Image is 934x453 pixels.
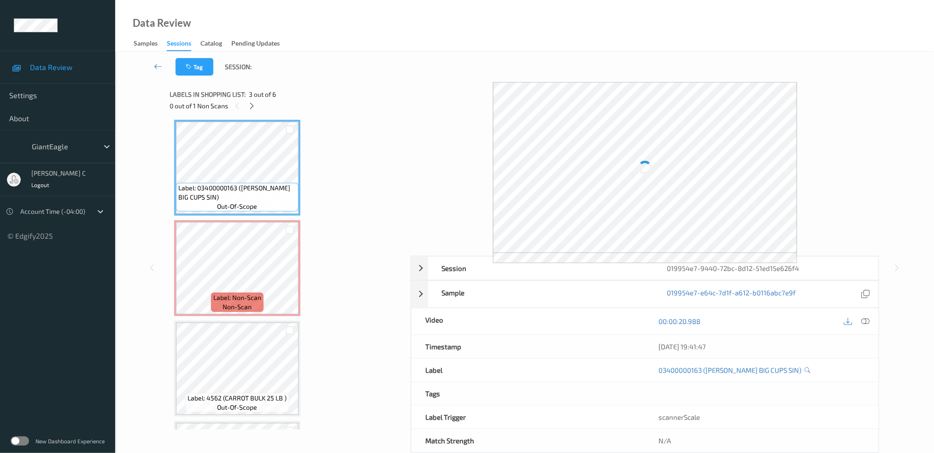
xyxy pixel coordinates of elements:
div: scannerScale [645,406,879,429]
div: Catalog [200,39,222,50]
span: Labels in shopping list: [170,90,246,99]
div: Label Trigger [411,406,645,429]
span: out-of-scope [217,403,258,412]
div: Match Strength [411,429,645,452]
div: Samples [134,39,158,50]
a: Catalog [200,37,231,50]
span: Label: Non-Scan [213,293,261,302]
a: Pending Updates [231,37,289,50]
div: Session019954e7-9440-72bc-8d12-51ed15e626f4 [411,256,879,280]
span: Session: [225,62,252,71]
div: [DATE] 19:41:47 [659,342,865,351]
div: Session [428,257,653,280]
a: 019954e7-e64c-7d1f-a612-b0116abc7e9f [667,288,796,300]
div: Data Review [133,18,191,28]
div: Timestamp [411,335,645,358]
a: 00:00:20.988 [659,317,701,326]
div: 019954e7-9440-72bc-8d12-51ed15e626f4 [653,257,879,280]
div: Label [411,359,645,382]
div: Video [411,308,645,335]
div: Tags [411,382,645,405]
span: Label: 03400000163 ([PERSON_NAME] BIG CUPS SIN) [178,183,296,202]
span: 3 out of 6 [249,90,276,99]
span: Label: 4562 (CARROT BULK 25 LB ) [188,394,287,403]
a: 03400000163 ([PERSON_NAME] BIG CUPS SIN) [659,365,802,375]
a: Sessions [167,37,200,51]
div: Pending Updates [231,39,280,50]
div: Sample019954e7-e64c-7d1f-a612-b0116abc7e9f [411,281,879,308]
span: non-scan [223,302,252,312]
a: Samples [134,37,167,50]
div: N/A [645,429,879,452]
div: 0 out of 1 Non Scans [170,100,404,112]
span: out-of-scope [217,202,258,211]
div: Sessions [167,39,191,51]
div: Sample [428,281,653,307]
button: Tag [176,58,213,76]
